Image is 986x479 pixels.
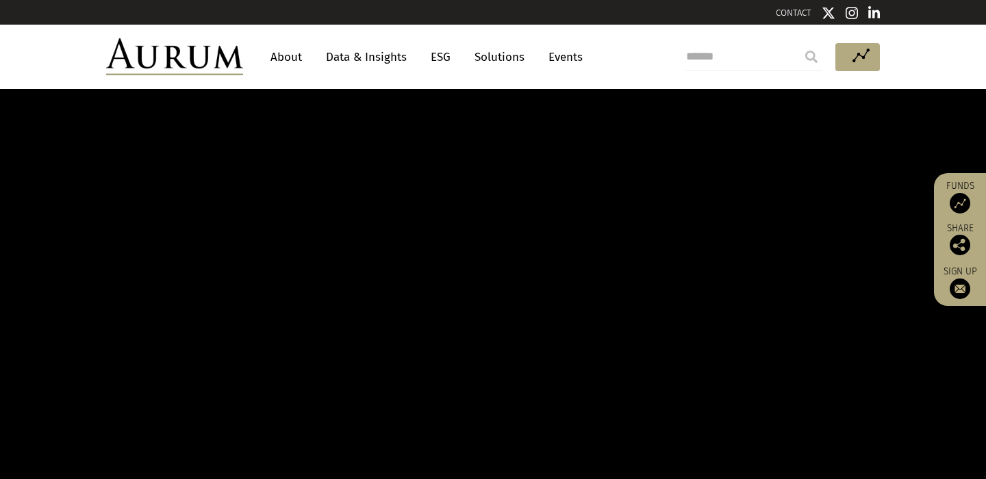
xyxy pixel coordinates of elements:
a: About [264,44,309,70]
a: CONTACT [776,8,811,18]
img: Access Funds [950,193,970,213]
img: Linkedin icon [868,6,881,20]
div: Share [941,224,979,255]
a: Events [542,44,583,70]
a: Solutions [468,44,531,70]
a: Sign up [941,266,979,299]
a: ESG [424,44,457,70]
img: Aurum [106,38,243,75]
img: Instagram icon [846,6,858,20]
img: Sign up to our newsletter [950,279,970,299]
a: Data & Insights [319,44,414,70]
input: Submit [798,43,825,70]
img: Twitter icon [822,6,835,20]
a: Funds [941,180,979,213]
img: Share this post [950,235,970,255]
